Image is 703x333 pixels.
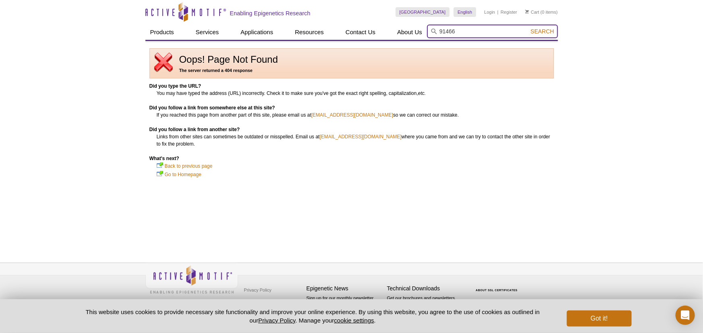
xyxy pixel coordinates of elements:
p: Sign up for our monthly newsletter highlighting recent publications in the field of epigenetics. [307,295,383,322]
button: Search [528,28,556,35]
a: Products [145,25,179,40]
a: Resources [290,25,329,40]
em: etc. [418,90,426,96]
a: [GEOGRAPHIC_DATA] [396,7,450,17]
a: Terms & Conditions [242,296,284,308]
a: Register [501,9,517,15]
a: Login [484,9,495,15]
img: Your Cart [525,10,529,14]
span: Search [531,28,554,35]
li: | [498,7,499,17]
h1: Oops! Page Not Found [154,54,550,65]
dd: You may have typed the address (URL) incorrectly. Check it to make sure you've got the exact righ... [157,90,554,97]
a: [EMAIL_ADDRESS][DOMAIN_NAME] [311,111,393,119]
a: Services [191,25,224,40]
a: Privacy Policy [258,317,295,324]
a: Cart [525,9,539,15]
input: Keyword, Cat. No. [427,25,558,38]
h2: Enabling Epigenetics Research [230,10,311,17]
img: Active Motif, [145,263,238,296]
a: Contact Us [341,25,380,40]
dt: Did you follow a link from somewhere else at this site? [149,104,554,111]
a: [EMAIL_ADDRESS][DOMAIN_NAME] [319,133,401,140]
p: This website uses cookies to provide necessary site functionality and improve your online experie... [72,308,554,325]
dt: What's next? [149,155,554,162]
dt: Did you follow a link from another site? [149,126,554,133]
h4: Epigenetic News [307,285,383,292]
p: Get our brochures and newsletters, or request them by mail. [387,295,464,315]
li: (0 items) [525,7,558,17]
a: Privacy Policy [242,284,274,296]
a: Go to Homepage [165,171,201,179]
button: cookie settings [334,317,374,324]
div: Open Intercom Messenger [676,306,695,325]
a: Back to previous page [165,162,213,170]
button: Got it! [567,310,631,327]
a: Applications [236,25,278,40]
table: Click to Verify - This site chose Symantec SSL for secure e-commerce and confidential communicati... [468,277,528,295]
dd: Links from other sites can sometimes be outdated or misspelled. Email us at where you came from a... [157,133,554,148]
dd: If you reached this page from another part of this site, please email us at so we can correct our... [157,111,554,119]
h4: Technical Downloads [387,285,464,292]
h5: The server returned a 404 response [154,67,550,74]
a: ABOUT SSL CERTIFICATES [476,289,518,292]
img: page not found [154,53,173,72]
dt: Did you type the URL? [149,82,554,90]
a: About Us [392,25,427,40]
a: English [454,7,476,17]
